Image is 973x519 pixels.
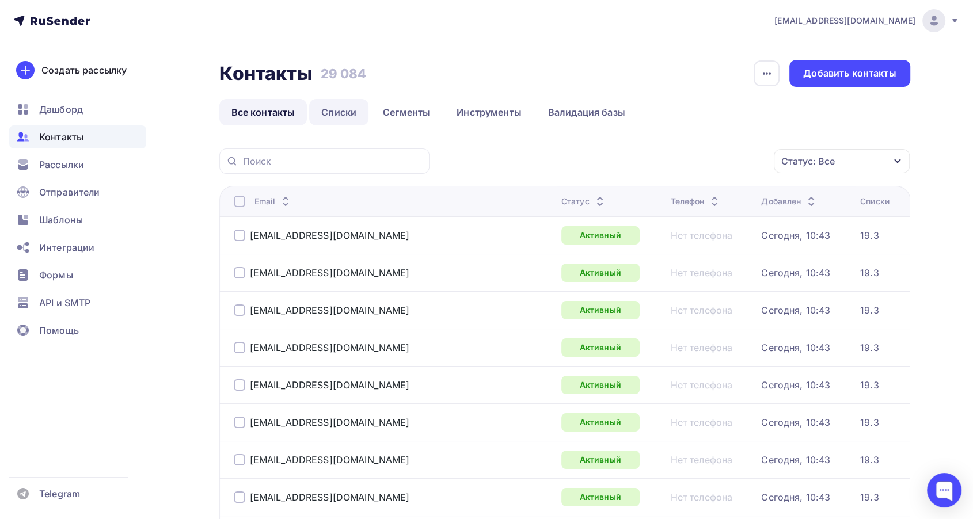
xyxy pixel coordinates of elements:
a: Контакты [9,125,146,148]
a: Валидация базы [536,99,637,125]
div: 19.3 [860,379,879,391]
a: Активный [561,451,640,469]
div: Сегодня, 10:43 [761,230,830,241]
a: Сегменты [371,99,442,125]
a: [EMAIL_ADDRESS][DOMAIN_NAME] [774,9,959,32]
a: Активный [561,264,640,282]
div: [EMAIL_ADDRESS][DOMAIN_NAME] [250,454,410,465]
a: 19.3 [860,304,879,316]
a: 19.3 [860,267,879,278]
span: Рассылки [39,158,84,171]
a: Инструменты [444,99,534,125]
span: Отправители [39,185,100,199]
a: Нет телефона [670,342,732,353]
a: Сегодня, 10:43 [761,454,830,465]
a: Активный [561,338,640,357]
div: Email [254,196,293,207]
a: Нет телефона [670,454,732,465]
input: Поиск [243,155,423,167]
h2: Контакты [219,62,313,85]
span: Шаблоны [39,213,83,227]
a: Списки [309,99,368,125]
a: Сегодня, 10:43 [761,491,830,503]
a: [EMAIL_ADDRESS][DOMAIN_NAME] [250,304,410,316]
a: [EMAIL_ADDRESS][DOMAIN_NAME] [250,379,410,391]
div: Статус [561,196,607,207]
a: [EMAIL_ADDRESS][DOMAIN_NAME] [250,417,410,428]
span: Контакты [39,130,83,144]
a: Активный [561,413,640,432]
a: Сегодня, 10:43 [761,304,830,316]
div: Списки [860,196,890,207]
div: Активный [561,301,640,319]
a: [EMAIL_ADDRESS][DOMAIN_NAME] [250,491,410,503]
a: Нет телефона [670,230,732,241]
a: Шаблоны [9,208,146,231]
span: Дашборд [39,102,83,116]
a: Нет телефона [670,491,732,503]
div: Сегодня, 10:43 [761,267,830,278]
div: Добавлен [761,196,818,207]
span: Формы [39,268,73,282]
a: Активный [561,376,640,394]
a: Дашборд [9,98,146,121]
a: Нет телефона [670,304,732,316]
h3: 29 084 [321,66,367,82]
a: Нет телефона [670,379,732,391]
a: 19.3 [860,230,879,241]
a: 19.3 [860,454,879,465]
span: Telegram [39,487,80,501]
a: Все контакты [219,99,307,125]
a: Нет телефона [670,417,732,428]
a: Активный [561,488,640,506]
a: Сегодня, 10:43 [761,417,830,428]
a: Рассылки [9,153,146,176]
a: 19.3 [860,491,879,503]
a: 19.3 [860,342,879,353]
div: Статус: Все [781,154,835,168]
a: Нет телефона [670,267,732,278]
a: Отправители [9,181,146,204]
a: 19.3 [860,417,879,428]
a: [EMAIL_ADDRESS][DOMAIN_NAME] [250,267,410,278]
a: [EMAIL_ADDRESS][DOMAIN_NAME] [250,342,410,353]
a: Сегодня, 10:43 [761,379,830,391]
a: Сегодня, 10:43 [761,342,830,353]
span: Помощь [39,323,79,337]
span: API и SMTP [39,296,90,310]
a: Формы [9,264,146,287]
div: Создать рассылку [41,63,127,77]
button: Статус: Все [773,148,910,174]
span: [EMAIL_ADDRESS][DOMAIN_NAME] [774,15,915,26]
a: Активный [561,226,640,245]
